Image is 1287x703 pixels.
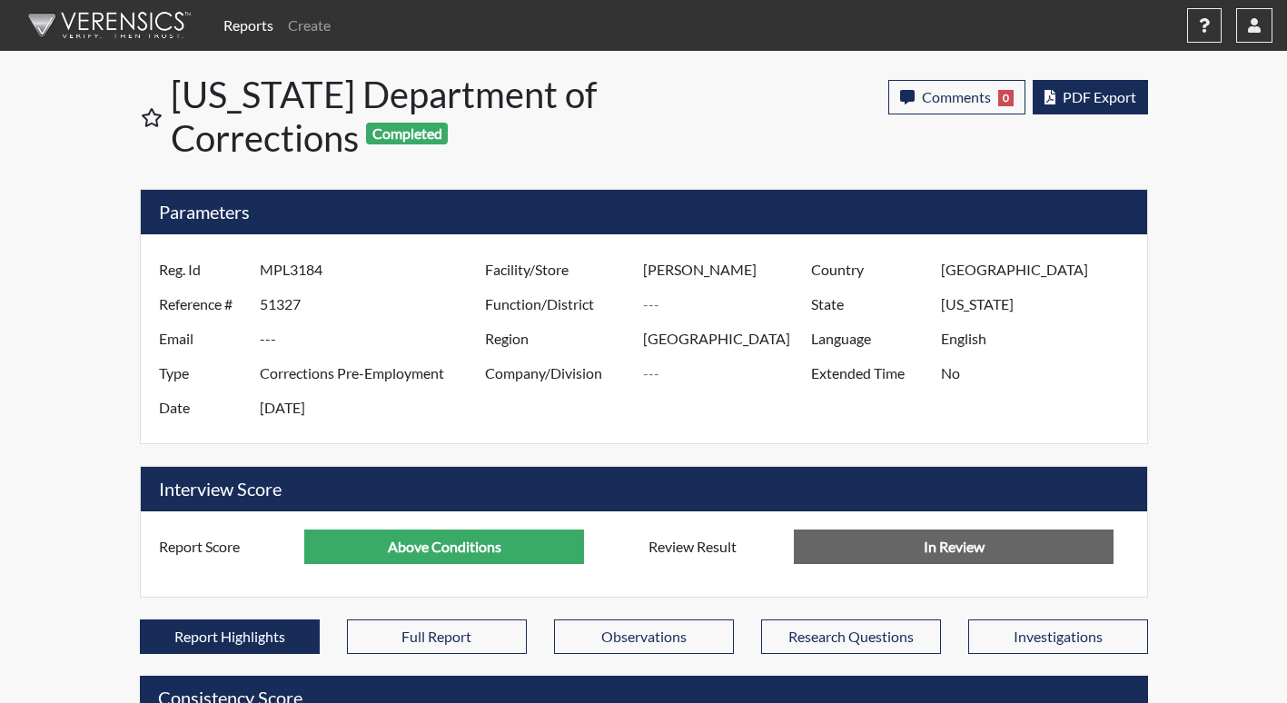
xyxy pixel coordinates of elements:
input: --- [304,530,584,564]
h1: [US_STATE] Department of Corrections [171,73,646,160]
h5: Interview Score [141,467,1147,511]
span: Completed [366,123,448,144]
input: --- [643,252,816,287]
button: PDF Export [1033,80,1148,114]
input: --- [941,322,1142,356]
input: --- [643,322,816,356]
label: Email [145,322,260,356]
a: Create [281,7,338,44]
label: State [797,287,941,322]
button: Investigations [968,619,1148,654]
h5: Parameters [141,190,1147,234]
a: Reports [216,7,281,44]
label: Country [797,252,941,287]
input: --- [260,322,490,356]
label: Extended Time [797,356,941,391]
label: Facility/Store [471,252,644,287]
input: --- [260,287,490,322]
label: Function/District [471,287,644,322]
input: --- [941,252,1142,287]
span: 0 [998,90,1014,106]
label: Reg. Id [145,252,260,287]
label: Region [471,322,644,356]
span: PDF Export [1063,88,1136,105]
label: Report Score [145,530,305,564]
label: Company/Division [471,356,644,391]
button: Observations [554,619,734,654]
input: No Decision [794,530,1114,564]
input: --- [941,356,1142,391]
input: --- [941,287,1142,322]
label: Type [145,356,260,391]
input: --- [643,287,816,322]
label: Review Result [635,530,795,564]
input: --- [260,391,490,425]
label: Reference # [145,287,260,322]
label: Language [797,322,941,356]
button: Report Highlights [140,619,320,654]
button: Full Report [347,619,527,654]
button: Comments0 [888,80,1025,114]
input: --- [260,356,490,391]
label: Date [145,391,260,425]
input: --- [260,252,490,287]
span: Comments [922,88,991,105]
button: Research Questions [761,619,941,654]
input: --- [643,356,816,391]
